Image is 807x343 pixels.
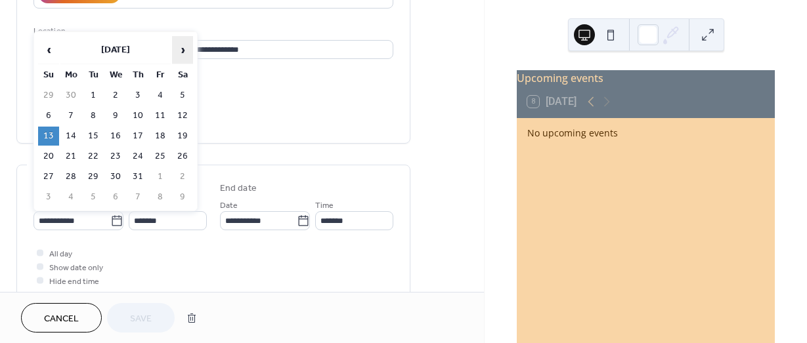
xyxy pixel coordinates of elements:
[220,182,257,195] div: End date
[105,127,126,146] td: 16
[172,188,193,207] td: 9
[150,66,171,85] th: Fr
[83,86,104,105] td: 1
[127,66,148,85] th: Th
[38,147,59,166] td: 20
[39,37,58,63] span: ‹
[60,106,81,125] td: 7
[38,188,59,207] td: 3
[172,86,193,105] td: 5
[60,86,81,105] td: 30
[60,127,81,146] td: 14
[150,86,171,105] td: 4
[127,106,148,125] td: 10
[60,188,81,207] td: 4
[220,199,238,212] span: Date
[105,167,126,186] td: 30
[83,188,104,207] td: 5
[83,106,104,125] td: 8
[38,167,59,186] td: 27
[127,127,148,146] td: 17
[105,66,126,85] th: We
[105,188,126,207] td: 6
[60,36,171,64] th: [DATE]
[517,70,775,86] div: Upcoming events
[173,37,192,63] span: ›
[83,127,104,146] td: 15
[172,106,193,125] td: 12
[33,24,391,38] div: Location
[105,147,126,166] td: 23
[315,199,334,212] span: Time
[60,147,81,166] td: 21
[21,303,102,333] button: Cancel
[150,167,171,186] td: 1
[172,147,193,166] td: 26
[49,247,72,261] span: All day
[105,86,126,105] td: 2
[150,127,171,146] td: 18
[38,106,59,125] td: 6
[172,66,193,85] th: Sa
[83,147,104,166] td: 22
[83,167,104,186] td: 29
[105,106,126,125] td: 9
[127,147,148,166] td: 24
[150,106,171,125] td: 11
[38,66,59,85] th: Su
[127,86,148,105] td: 3
[172,167,193,186] td: 2
[49,261,103,275] span: Show date only
[60,66,81,85] th: Mo
[172,127,193,146] td: 19
[60,167,81,186] td: 28
[38,127,59,146] td: 13
[150,188,171,207] td: 8
[83,66,104,85] th: Tu
[44,312,79,326] span: Cancel
[49,275,99,289] span: Hide end time
[127,188,148,207] td: 7
[150,147,171,166] td: 25
[127,167,148,186] td: 31
[38,86,59,105] td: 29
[527,126,764,140] div: No upcoming events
